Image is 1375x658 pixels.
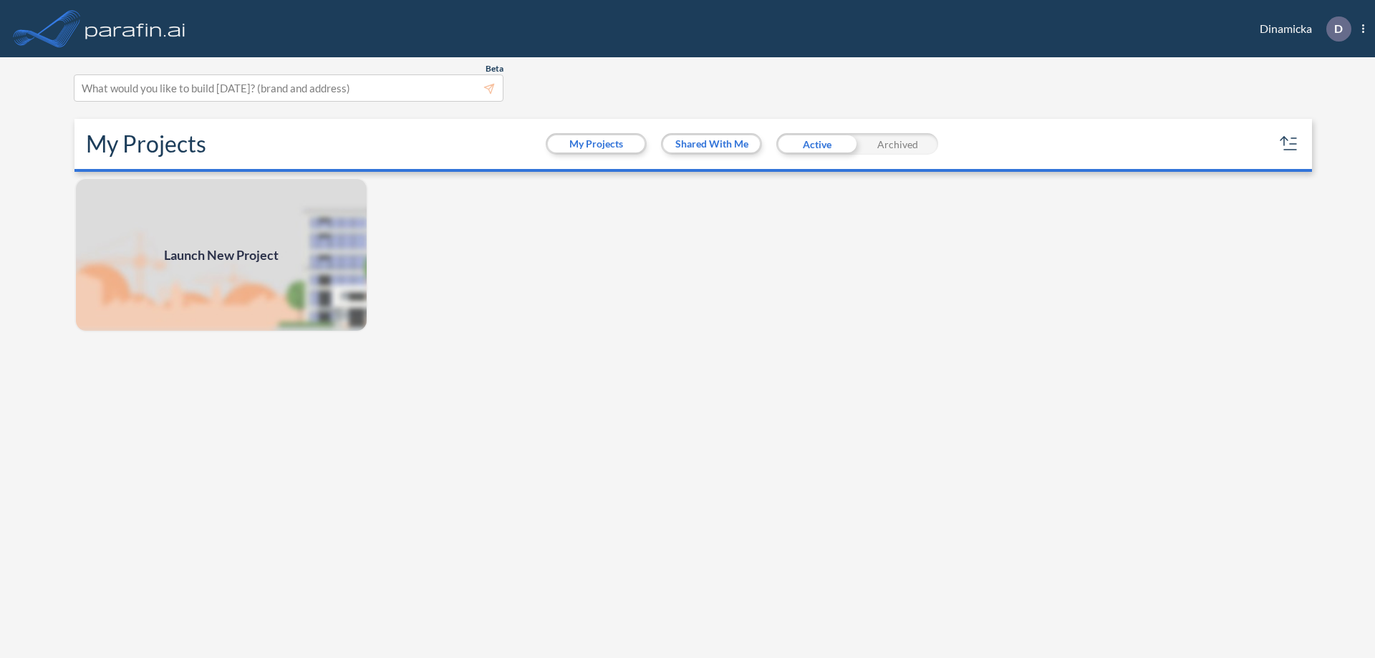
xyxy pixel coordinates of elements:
[82,14,188,43] img: logo
[1238,16,1364,42] div: Dinamicka
[857,133,938,155] div: Archived
[1278,132,1301,155] button: sort
[74,178,368,332] img: add
[1334,22,1343,35] p: D
[86,130,206,158] h2: My Projects
[74,178,368,332] a: Launch New Project
[486,63,503,74] span: Beta
[663,135,760,153] button: Shared With Me
[164,246,279,265] span: Launch New Project
[548,135,645,153] button: My Projects
[776,133,857,155] div: Active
